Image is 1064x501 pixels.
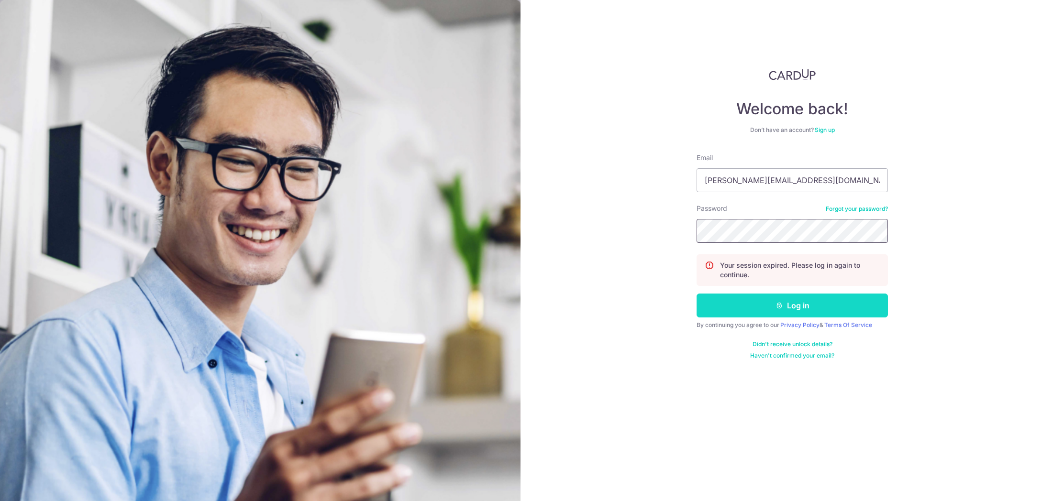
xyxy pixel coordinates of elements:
[697,99,888,119] h4: Welcome back!
[697,321,888,329] div: By continuing you agree to our &
[769,69,816,80] img: CardUp Logo
[720,261,880,280] p: Your session expired. Please log in again to continue.
[780,321,820,328] a: Privacy Policy
[697,204,727,213] label: Password
[697,168,888,192] input: Enter your Email
[826,205,888,213] a: Forgot your password?
[750,352,834,359] a: Haven't confirmed your email?
[824,321,872,328] a: Terms Of Service
[815,126,835,133] a: Sign up
[753,340,832,348] a: Didn't receive unlock details?
[697,126,888,134] div: Don’t have an account?
[697,294,888,317] button: Log in
[697,153,713,163] label: Email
